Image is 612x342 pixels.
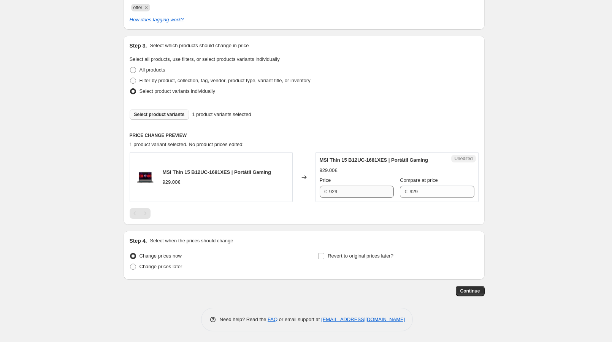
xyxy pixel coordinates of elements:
span: Revert to original prices later? [328,253,393,259]
p: Select when the prices should change [150,237,233,245]
span: 1 product variants selected [192,111,251,118]
span: Select product variants [134,111,185,118]
span: Price [320,177,331,183]
span: Select product variants individually [140,88,215,94]
span: Compare at price [400,177,438,183]
span: Change prices later [140,264,182,269]
div: 929.00€ [163,178,181,186]
img: MSI_NB_Thin_15_photo_03_9688fd6d-14db-42fe-ae6e-c9e24287d816_80x.png [134,166,157,189]
div: 929.00€ [320,167,338,174]
span: Unedited [454,156,472,162]
span: Continue [460,288,480,294]
span: Change prices now [140,253,182,259]
h2: Step 3. [130,42,147,49]
a: [EMAIL_ADDRESS][DOMAIN_NAME] [321,317,405,322]
a: How does tagging work? [130,17,184,22]
span: € [324,189,327,194]
span: Filter by product, collection, tag, vendor, product type, variant title, or inventory [140,78,311,83]
button: Select product variants [130,109,189,120]
button: Continue [456,286,485,296]
span: All products [140,67,165,73]
h2: Step 4. [130,237,147,245]
h6: PRICE CHANGE PREVIEW [130,132,479,138]
button: Remove offer [143,4,150,11]
span: 1 product variant selected. No product prices edited: [130,142,244,147]
span: Need help? Read the [220,317,268,322]
span: MSI Thin 15 B12UC-1681XES | Portátil Gaming [320,157,428,163]
span: offer [133,5,143,10]
p: Select which products should change in price [150,42,249,49]
span: or email support at [277,317,321,322]
nav: Pagination [130,208,151,219]
a: FAQ [268,317,277,322]
span: MSI Thin 15 B12UC-1681XES | Portátil Gaming [163,169,271,175]
span: Select all products, use filters, or select products variants individually [130,56,280,62]
span: € [404,189,407,194]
